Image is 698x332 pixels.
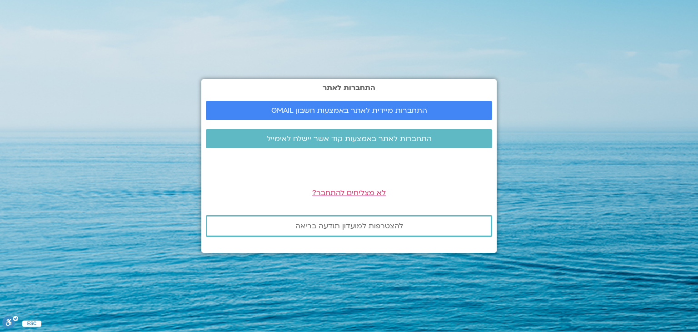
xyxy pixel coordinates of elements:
[312,188,386,198] a: לא מצליחים להתחבר?
[271,106,427,115] span: התחברות מיידית לאתר באמצעות חשבון GMAIL
[206,84,492,92] h2: התחברות לאתר
[295,222,403,230] span: להצטרפות למועדון תודעה בריאה
[267,135,432,143] span: התחברות לאתר באמצעות קוד אשר יישלח לאימייל
[206,101,492,120] a: התחברות מיידית לאתר באמצעות חשבון GMAIL
[206,129,492,148] a: התחברות לאתר באמצעות קוד אשר יישלח לאימייל
[206,215,492,237] a: להצטרפות למועדון תודעה בריאה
